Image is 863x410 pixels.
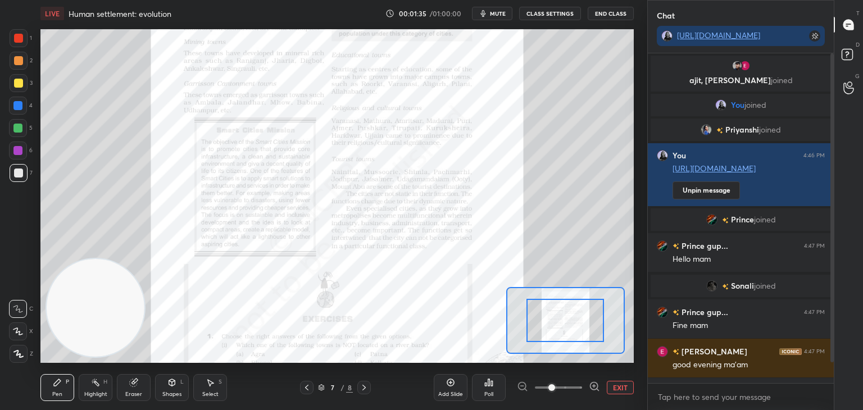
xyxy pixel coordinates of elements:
div: Poll [484,391,493,397]
span: Sonali [731,281,754,290]
div: 4:47 PM [804,348,825,355]
div: / [340,384,344,391]
div: Z [10,345,33,363]
button: Unpin message [673,181,740,199]
img: 3 [739,60,751,71]
h4: Human settlement: evolution [69,8,171,19]
span: joined [771,75,793,85]
button: mute [472,7,512,20]
div: good evening ma'am [673,359,825,371]
div: S [219,379,222,385]
span: Prince [731,215,754,224]
div: 7 [10,164,33,182]
p: G [855,72,860,80]
div: Pen [52,391,62,397]
span: joined [759,125,781,134]
h6: [PERSON_NAME] [679,345,747,357]
img: 7466d61041f340f48d2407752881fdb2.jpg [706,280,717,291]
span: mute [490,10,506,17]
img: 2e05e89bb6e74490954acd614d1afc26.jpg [732,60,743,71]
div: 4:46 PM [803,152,825,159]
div: 3 [10,74,33,92]
div: 6 [9,142,33,160]
img: 12c0065bdc9e4e9c8598715cd3f101f2.png [715,99,726,111]
span: You [731,101,744,110]
p: D [856,40,860,49]
img: e81320c335c0466ca1014353ff8c4838.jpg [657,240,668,252]
h6: You [673,151,686,161]
img: 12c0065bdc9e4e9c8598715cd3f101f2.png [657,150,668,161]
button: EXIT [607,381,634,394]
img: 5a87becc68bc4e4390065345615352a2.jpg [701,124,712,135]
img: no-rating-badge.077c3623.svg [722,284,729,290]
div: L [180,379,184,385]
span: joined [754,215,776,224]
div: 4 [9,97,33,115]
p: Chat [648,1,684,30]
div: 5 [9,119,33,137]
img: no-rating-badge.077c3623.svg [716,127,723,134]
div: Eraser [125,391,142,397]
span: joined [744,101,766,110]
div: Add Slide [438,391,463,397]
div: 2 [10,52,33,70]
h6: Prince gup... [679,240,728,252]
span: joined [754,281,776,290]
a: [URL][DOMAIN_NAME] [677,30,760,40]
img: no-rating-badge.077c3623.svg [673,309,679,316]
img: e81320c335c0466ca1014353ff8c4838.jpg [657,307,668,318]
img: e81320c335c0466ca1014353ff8c4838.jpg [706,214,717,225]
button: End Class [588,7,634,20]
div: LIVE [40,7,64,20]
div: 4:47 PM [804,243,825,249]
div: Hello mam [673,254,825,265]
div: 7 [327,384,338,391]
div: Shapes [162,391,181,397]
a: [URL][DOMAIN_NAME] [673,163,756,174]
div: H [103,379,107,385]
button: CLASS SETTINGS [519,7,581,20]
div: 8 [346,382,353,393]
p: T [856,9,860,17]
img: 12c0065bdc9e4e9c8598715cd3f101f2.png [661,30,673,42]
img: iconic-dark.1390631f.png [779,348,802,355]
div: 4:47 PM [804,309,825,316]
div: Fine mam [673,320,825,331]
img: no-rating-badge.077c3623.svg [673,349,679,355]
span: Priyanshi [725,125,759,134]
div: Select [202,391,219,397]
div: Highlight [84,391,107,397]
h6: Prince gup... [679,306,728,318]
p: ajit, [PERSON_NAME] [657,76,824,85]
div: 1 [10,29,32,47]
img: no-rating-badge.077c3623.svg [673,243,679,249]
div: P [66,379,69,385]
div: C [9,300,33,318]
div: X [9,322,33,340]
div: grid [648,53,834,384]
img: no-rating-badge.077c3623.svg [722,217,729,224]
img: 3 [657,346,668,357]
